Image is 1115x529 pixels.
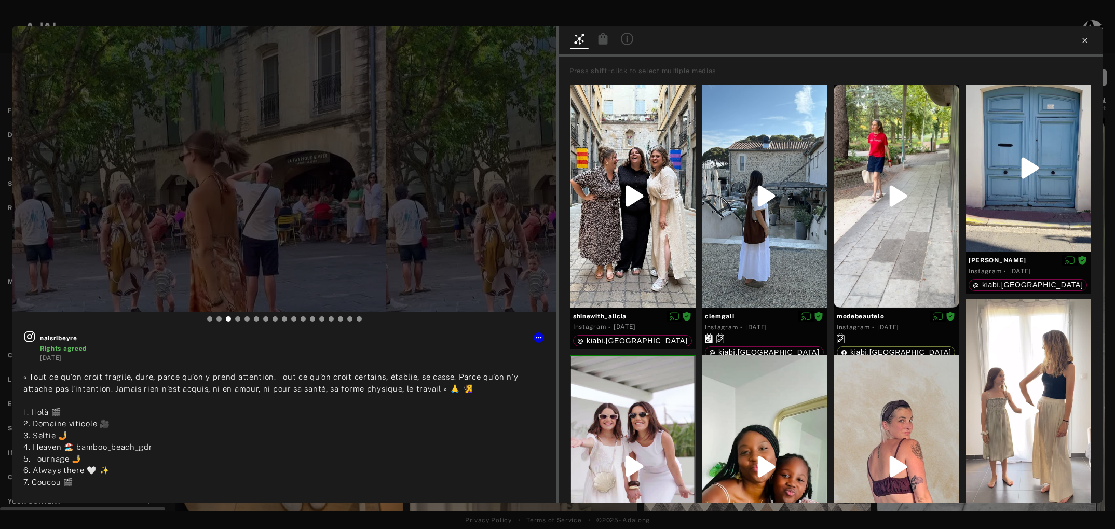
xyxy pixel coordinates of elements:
[682,312,691,319] span: Rights agreed
[573,322,606,331] div: Instagram
[837,333,845,343] svg: Similar products linked
[709,349,820,356] div: kiabi.france
[40,345,87,352] span: Rights agreed
[969,256,1088,265] span: [PERSON_NAME]
[969,267,1001,276] div: Instagram
[1062,255,1078,266] button: Disable diffusion on this media
[705,333,713,343] svg: Exact products linked
[850,348,951,356] span: kiabi.[GEOGRAPHIC_DATA]
[973,281,1083,288] div: kiabi.france
[1009,268,1031,275] time: 2025-08-10T11:43:54.000Z
[872,323,875,331] span: ·
[837,312,956,321] span: modebeautelo
[569,66,1099,76] div: Press shift+click to select multiple medias
[40,333,545,343] span: naisribeyre
[705,312,824,321] span: clemgali
[814,312,823,319] span: Rights agreed
[1004,267,1007,275] span: ·
[798,311,814,322] button: Disable diffusion on this media
[716,333,724,343] svg: Similar products linked
[1078,256,1087,263] span: Rights agreed
[40,354,62,361] time: 2025-08-26T17:39:15.000Z
[705,323,738,332] div: Instagram
[577,337,688,344] div: kiabi.france
[841,349,951,356] div: kiabi.france
[877,324,899,331] time: 2025-08-24T21:03:15.000Z
[745,324,767,331] time: 2025-06-19T18:08:14.000Z
[667,311,682,322] button: Disable diffusion on this media
[930,311,946,322] button: Disable diffusion on this media
[573,312,692,321] span: shinewith_alicia
[946,312,955,319] span: Rights agreed
[718,348,820,356] span: kiabi.[GEOGRAPHIC_DATA]
[740,323,743,331] span: ·
[608,323,611,331] span: ·
[982,281,1083,289] span: kiabi.[GEOGRAPHIC_DATA]
[1063,479,1115,529] iframe: Chat Widget
[587,337,688,345] span: kiabi.[GEOGRAPHIC_DATA]
[837,323,869,332] div: Instagram
[614,323,635,330] time: 2025-07-06T16:15:03.000Z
